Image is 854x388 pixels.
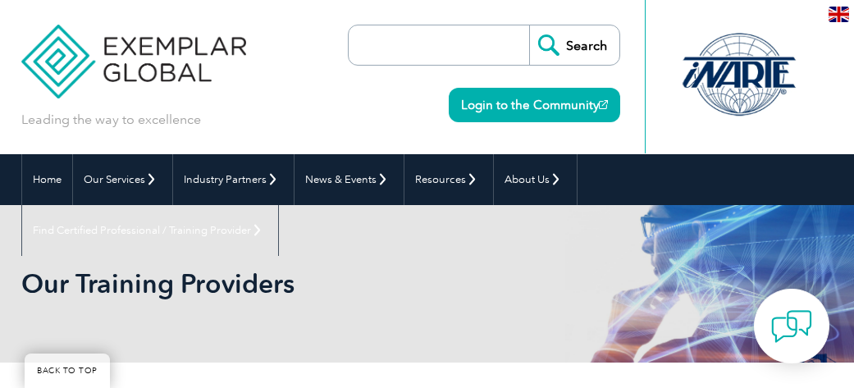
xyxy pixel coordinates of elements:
[529,25,619,65] input: Search
[599,100,608,109] img: open_square.png
[22,154,72,205] a: Home
[73,154,172,205] a: Our Services
[21,271,590,297] h2: Our Training Providers
[829,7,849,22] img: en
[404,154,493,205] a: Resources
[449,88,620,122] a: Login to the Community
[25,354,110,388] a: BACK TO TOP
[21,111,201,129] p: Leading the way to excellence
[494,154,577,205] a: About Us
[295,154,404,205] a: News & Events
[173,154,294,205] a: Industry Partners
[22,205,278,256] a: Find Certified Professional / Training Provider
[771,306,812,347] img: contact-chat.png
